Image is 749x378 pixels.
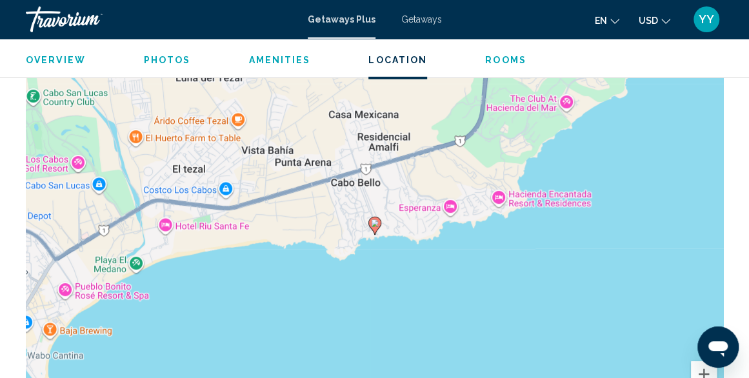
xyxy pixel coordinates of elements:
button: Location [368,54,427,66]
button: Overview [26,54,86,66]
span: en [595,15,607,26]
iframe: Button to launch messaging window [697,326,739,368]
span: Location [368,55,427,65]
span: Overview [26,55,86,65]
button: Amenities [248,54,310,66]
span: Amenities [248,55,310,65]
span: YY [699,13,714,26]
span: Rooms [485,55,526,65]
a: Getaways Plus [308,14,375,25]
a: Getaways [401,14,442,25]
button: Change language [595,11,619,30]
button: Photos [144,54,191,66]
span: USD [639,15,658,26]
button: Rooms [485,54,526,66]
button: User Menu [690,6,723,33]
a: Travorium [26,6,295,32]
button: Change currency [639,11,670,30]
span: Photos [144,55,191,65]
